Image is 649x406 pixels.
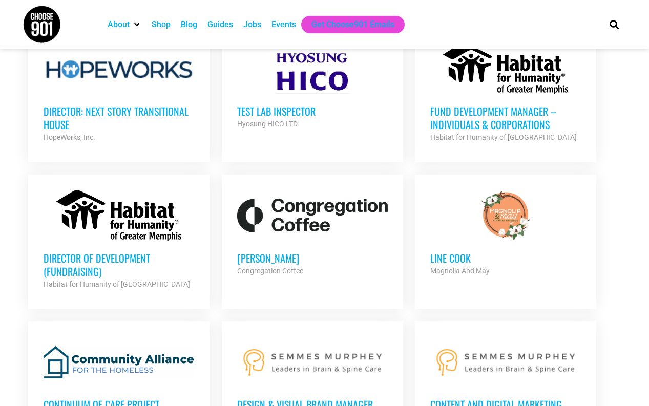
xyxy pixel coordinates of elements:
a: Get Choose901 Emails [311,18,394,31]
h3: Line cook [430,251,581,265]
a: Shop [152,18,171,31]
strong: Hyosung HICO LTD. [237,120,299,128]
a: Blog [181,18,197,31]
a: Events [271,18,296,31]
a: [PERSON_NAME] Congregation Coffee [222,175,403,292]
a: Test Lab Inspector Hyosung HICO LTD. [222,28,403,145]
nav: Main nav [102,16,592,33]
strong: Habitat for Humanity of [GEOGRAPHIC_DATA] [44,280,190,288]
div: About [102,16,146,33]
h3: Director: Next Story Transitional House [44,104,194,131]
strong: Habitat for Humanity of [GEOGRAPHIC_DATA] [430,133,577,141]
h3: [PERSON_NAME] [237,251,388,265]
a: Director of Development (Fundraising) Habitat for Humanity of [GEOGRAPHIC_DATA] [28,175,210,306]
a: About [108,18,130,31]
h3: Fund Development Manager – Individuals & Corporations [430,104,581,131]
a: Director: Next Story Transitional House HopeWorks, Inc. [28,28,210,159]
strong: HopeWorks, Inc. [44,133,95,141]
h3: Test Lab Inspector [237,104,388,118]
a: Jobs [243,18,261,31]
a: Fund Development Manager – Individuals & Corporations Habitat for Humanity of [GEOGRAPHIC_DATA] [415,28,596,159]
div: Search [605,16,622,33]
strong: Congregation Coffee [237,267,303,275]
a: Line cook Magnolia And May [415,175,596,292]
strong: Magnolia And May [430,267,490,275]
h3: Director of Development (Fundraising) [44,251,194,278]
a: Guides [207,18,233,31]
